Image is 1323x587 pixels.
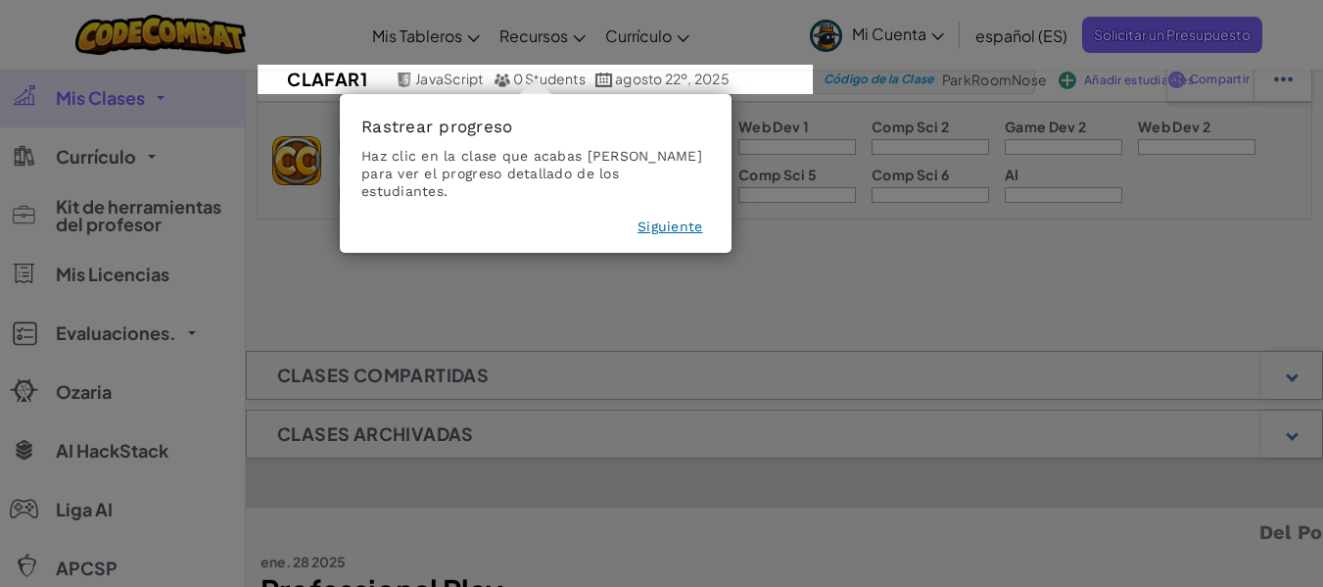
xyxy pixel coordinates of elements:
span: agosto 22º, 2025 [615,70,730,87]
span: 0 Students [513,70,586,87]
div: Haz clic en la clase que acabas [PERSON_NAME] para ver el progreso detallado de los estudiantes. [361,147,710,201]
h2: clafar1 [258,65,391,94]
span: JavaScript [415,70,483,87]
button: Siguiente [638,217,702,236]
img: javascript.png [396,73,413,87]
img: calendar.svg [595,73,613,87]
img: MultipleUsers.png [494,73,511,87]
a: clafar1 JavaScript 0 Students agosto 22º, 2025 [258,65,813,94]
h3: Rastrear progreso [361,116,710,137]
